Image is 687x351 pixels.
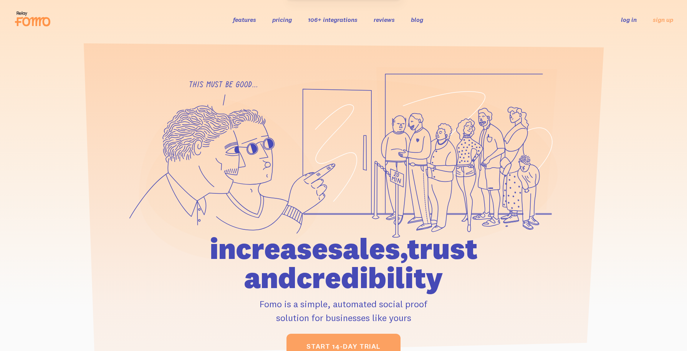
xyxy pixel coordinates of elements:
[374,16,395,23] a: reviews
[411,16,423,23] a: blog
[166,297,521,325] p: Fomo is a simple, automated social proof solution for businesses like yours
[272,16,292,23] a: pricing
[653,16,673,24] a: sign up
[166,234,521,292] h1: increase sales, trust and credibility
[308,16,358,23] a: 106+ integrations
[233,16,256,23] a: features
[621,16,637,23] a: log in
